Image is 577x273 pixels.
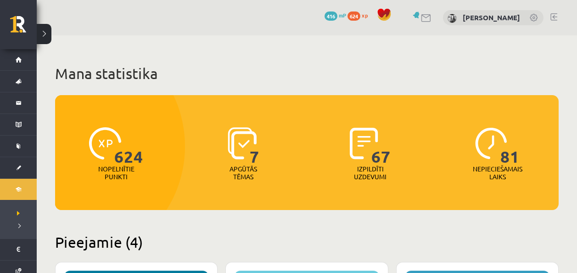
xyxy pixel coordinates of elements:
[98,165,134,181] p: Nopelnītie punkti
[473,165,522,181] p: Nepieciešamais laiks
[225,165,261,181] p: Apgūtās tēmas
[362,11,368,19] span: xp
[475,127,507,159] img: icon-clock-7be60019b62300814b6bd22b8e044499b485619524d84068768e800edab66f18.svg
[463,13,520,22] a: [PERSON_NAME]
[350,127,378,159] img: icon-completed-tasks-ad58ae20a441b2904462921112bc710f1caf180af7a3daa7317a5a94f2d26646.svg
[347,11,372,19] a: 624 xp
[339,11,346,19] span: mP
[114,127,143,165] span: 624
[500,127,520,165] span: 81
[10,16,37,39] a: Rīgas 1. Tālmācības vidusskola
[250,127,259,165] span: 7
[228,127,257,159] img: icon-learned-topics-4a711ccc23c960034f471b6e78daf4a3bad4a20eaf4de84257b87e66633f6470.svg
[353,165,388,181] p: Izpildīti uzdevumi
[325,11,337,21] span: 416
[371,127,391,165] span: 67
[55,233,559,251] h2: Pieejamie (4)
[55,64,559,83] h1: Mana statistika
[347,11,360,21] span: 624
[448,14,457,23] img: Laura Kristiana Kauliņa
[89,127,121,159] img: icon-xp-0682a9bc20223a9ccc6f5883a126b849a74cddfe5390d2b41b4391c66f2066e7.svg
[325,11,346,19] a: 416 mP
